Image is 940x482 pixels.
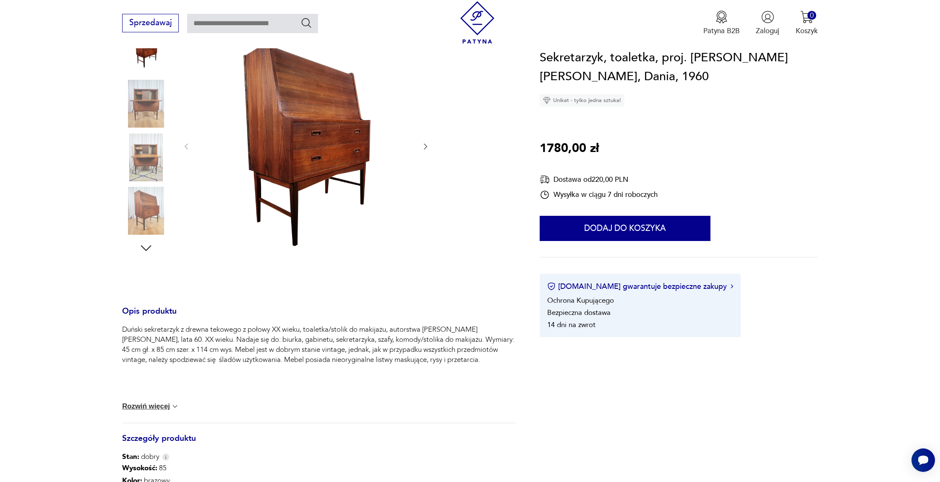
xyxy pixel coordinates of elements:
iframe: Smartsupp widget button [911,448,935,472]
button: Dodaj do koszyka [540,216,710,241]
button: Patyna B2B [703,10,740,36]
div: Dostawa od 220,00 PLN [540,174,658,185]
img: Info icon [162,453,170,461]
h1: Sekretarzyk, toaletka, proj. [PERSON_NAME] [PERSON_NAME], Dania, 1960 [540,48,818,86]
b: Wysokość : [122,463,157,473]
img: Ikona medalu [715,10,728,24]
h3: Opis produktu [122,308,515,325]
li: 14 dni na zwrot [547,320,595,330]
img: Ikona koszyka [800,10,813,24]
img: Ikona diamentu [543,97,551,104]
h3: Szczegóły produktu [122,435,515,452]
img: Ikonka użytkownika [761,10,774,24]
span: dobry [122,452,159,462]
img: Ikona dostawy [540,174,550,185]
p: Patyna B2B [703,26,740,36]
button: [DOMAIN_NAME] gwarantuje bezpieczne zakupy [547,281,733,292]
div: 0 [807,11,816,20]
img: Zdjęcie produktu Sekretarzyk, toaletka, proj. Arne Wahl Iversen, Dania, 1960 [201,5,411,286]
img: Zdjęcie produktu Sekretarzyk, toaletka, proj. Arne Wahl Iversen, Dania, 1960 [122,26,170,74]
p: 85 [122,462,202,474]
img: Ikona certyfikatu [547,283,556,291]
img: Zdjęcie produktu Sekretarzyk, toaletka, proj. Arne Wahl Iversen, Dania, 1960 [122,80,170,128]
a: Ikona medaluPatyna B2B [703,10,740,36]
p: Duński sekretarzyk z drewna tekowego z połowy XX wieku, toaletka/stolik do makijażu, autorstwa [P... [122,325,515,365]
p: Zaloguj [756,26,779,36]
button: Szukaj [300,17,313,29]
div: Wysyłka w ciągu 7 dni roboczych [540,190,658,200]
li: Ochrona Kupującego [547,296,614,305]
button: Sprzedawaj [122,14,179,32]
img: chevron down [171,402,179,411]
button: 0Koszyk [796,10,818,36]
img: Ikona strzałki w prawo [731,285,733,289]
a: Sprzedawaj [122,20,179,27]
b: Stan: [122,452,139,461]
button: Rozwiń więcej [122,402,179,411]
img: Zdjęcie produktu Sekretarzyk, toaletka, proj. Arne Wahl Iversen, Dania, 1960 [122,187,170,235]
img: Zdjęcie produktu Sekretarzyk, toaletka, proj. Arne Wahl Iversen, Dania, 1960 [122,134,170,181]
button: Zaloguj [756,10,779,36]
li: Bezpieczna dostawa [547,308,611,317]
div: Unikat - tylko jedna sztuka! [540,94,624,107]
p: Koszyk [796,26,818,36]
img: Patyna - sklep z meblami i dekoracjami vintage [456,1,499,44]
p: 1780,00 zł [540,139,599,158]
